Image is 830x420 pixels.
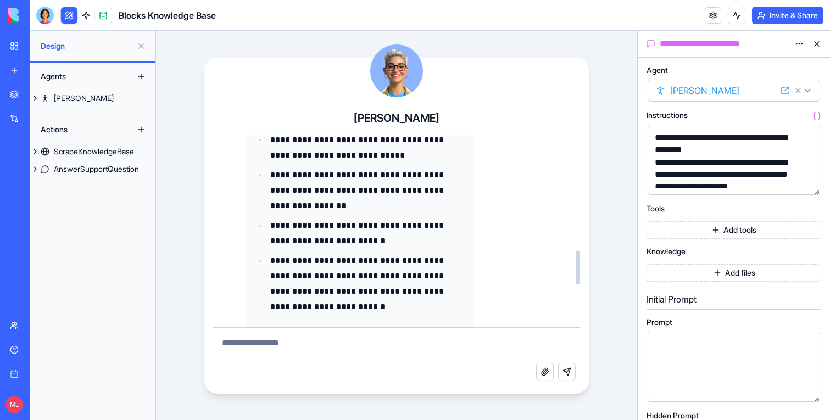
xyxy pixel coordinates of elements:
div: AnswerSupportQuestion [54,164,139,175]
span: Knowledge [647,248,686,255]
div: Agents [35,68,123,85]
img: logo [8,8,76,23]
span: Hidden Prompt [647,412,699,419]
span: ML [5,396,23,413]
span: Tools [647,205,665,212]
span: Instructions [647,111,688,119]
h5: Initial Prompt [647,293,821,306]
button: Add files [647,264,821,282]
span: Design [41,41,132,52]
a: [PERSON_NAME] [30,89,155,107]
span: Agent [647,66,668,74]
h1: Blocks Knowledge Base [119,9,216,22]
a: AnswerSupportQuestion [30,160,155,178]
div: ScrapeKnowledgeBase [54,146,134,157]
span: Prompt [647,318,672,326]
a: ScrapeKnowledgeBase [30,143,155,160]
div: [PERSON_NAME] [54,93,114,104]
button: Invite & Share [752,7,823,24]
h4: [PERSON_NAME] [354,110,439,126]
button: Add tools [647,221,821,239]
div: Actions [35,121,123,138]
